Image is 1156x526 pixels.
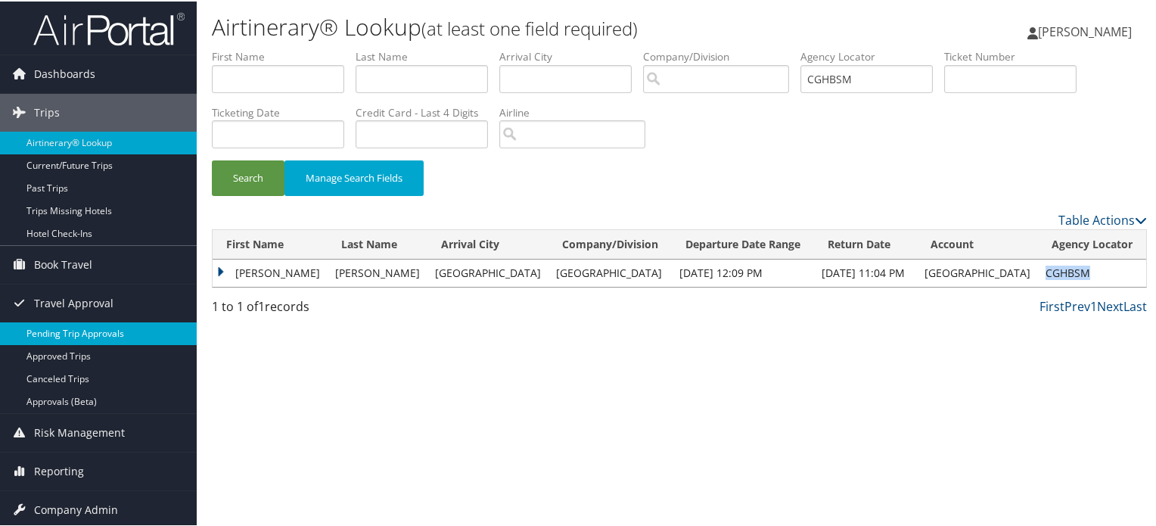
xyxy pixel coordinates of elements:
a: 1 [1090,297,1097,313]
button: Manage Search Fields [284,159,424,195]
a: Prev [1064,297,1090,313]
label: Company/Division [643,48,800,63]
span: Trips [34,92,60,130]
img: airportal-logo.png [33,10,185,45]
small: (at least one field required) [421,14,638,39]
span: 1 [258,297,265,313]
label: First Name [212,48,356,63]
label: Last Name [356,48,499,63]
th: Agency Locator: activate to sort column ascending [1038,229,1146,258]
td: [GEOGRAPHIC_DATA] [427,258,548,285]
th: Last Name: activate to sort column ascending [328,229,427,258]
td: [GEOGRAPHIC_DATA] [917,258,1038,285]
label: Arrival City [499,48,643,63]
label: Credit Card - Last 4 Digits [356,104,499,119]
th: Company/Division [548,229,672,258]
td: [DATE] 12:09 PM [672,258,814,285]
td: CGHBSM [1038,258,1146,285]
th: First Name: activate to sort column ascending [213,229,328,258]
label: Agency Locator [800,48,944,63]
button: Search [212,159,284,195]
label: Airline [499,104,657,119]
h1: Airtinerary® Lookup [212,10,835,42]
td: [PERSON_NAME] [328,258,427,285]
th: Return Date: activate to sort column ascending [814,229,917,258]
span: Dashboards [34,54,95,92]
div: 1 to 1 of records [212,296,429,322]
span: Reporting [34,451,84,489]
span: Risk Management [34,412,125,450]
span: [PERSON_NAME] [1038,22,1132,39]
a: Last [1123,297,1147,313]
th: Departure Date Range: activate to sort column ascending [672,229,814,258]
th: Account: activate to sort column ascending [917,229,1038,258]
td: [PERSON_NAME] [213,258,328,285]
span: Travel Approval [34,283,113,321]
td: [GEOGRAPHIC_DATA] [548,258,672,285]
a: Next [1097,297,1123,313]
span: Book Travel [34,244,92,282]
a: Table Actions [1058,210,1147,227]
label: Ticket Number [944,48,1088,63]
td: [DATE] 11:04 PM [814,258,917,285]
th: Arrival City: activate to sort column ascending [427,229,548,258]
a: [PERSON_NAME] [1027,8,1147,53]
label: Ticketing Date [212,104,356,119]
a: First [1039,297,1064,313]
